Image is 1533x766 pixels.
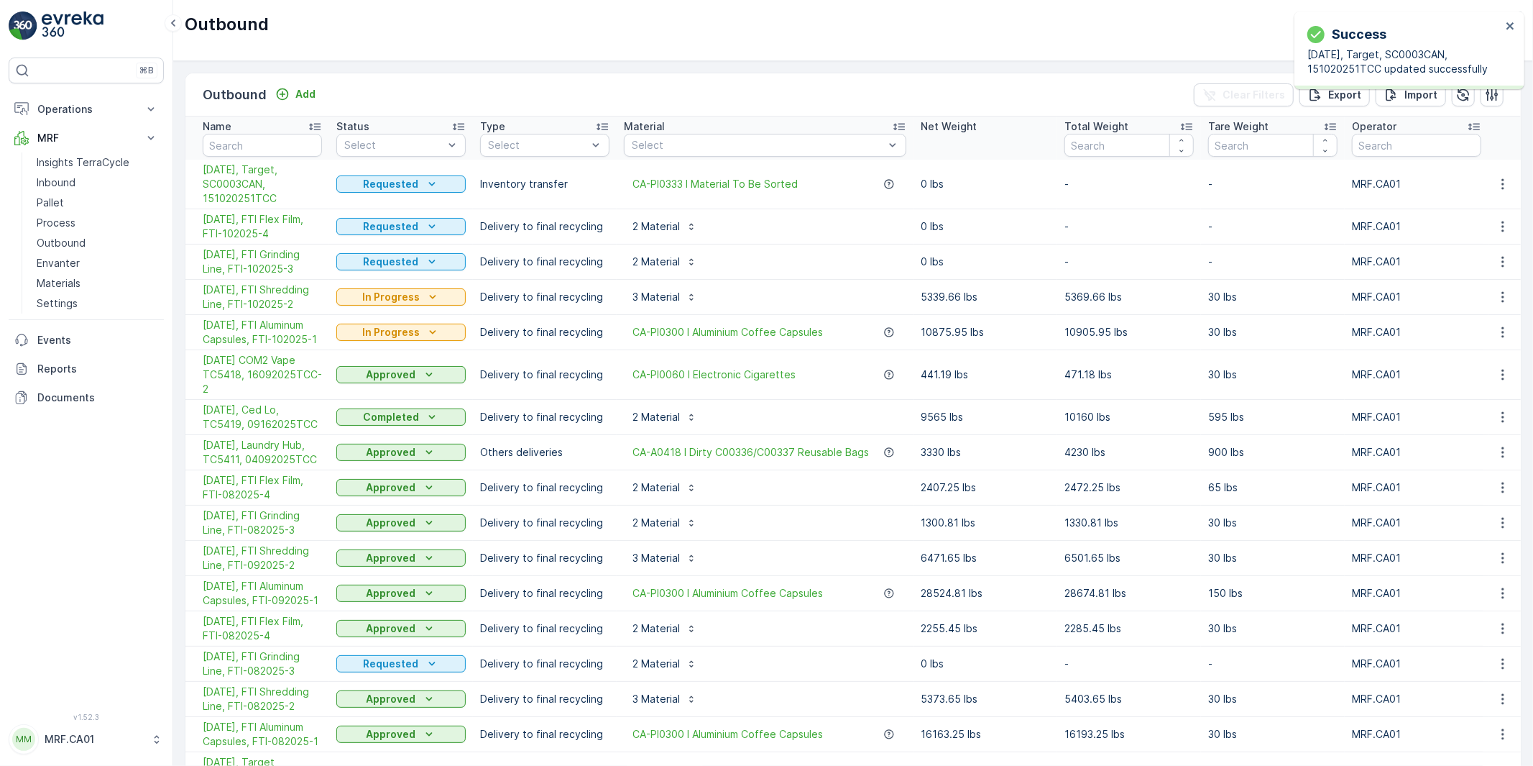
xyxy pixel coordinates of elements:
span: [DATE], FTI Grinding Line, FTI-082025-3 [203,649,322,678]
p: 2 Material [632,657,680,671]
p: MRF.CA01 [1352,445,1481,460]
p: Tare Weight [1208,119,1269,134]
p: Delivery to final recycling [480,290,609,304]
p: Events [37,333,158,347]
p: Inventory transfer [480,177,609,191]
p: 2472.25 lbs [1064,480,1194,495]
a: 09/01/25, FTI Grinding Line, FTI-082025-3 [203,509,322,537]
a: Insights TerraCycle [31,152,164,173]
button: Requested [336,218,466,235]
a: 10/01/25, FTI Flex Film, FTI-102025-4 [203,212,322,241]
p: Approved [367,551,416,565]
p: MRF.CA01 [1352,692,1481,706]
p: 2285.45 lbs [1064,621,1194,636]
a: 09/16/2025 COM2 Vape TC5418, 16092025TCC-2 [203,353,322,396]
span: CA-A0418 I Dirty C00336/C00337 Reusable Bags [632,445,869,460]
p: 4230 lbs [1064,445,1194,460]
a: Materials [31,273,164,293]
a: Process [31,213,164,233]
p: MRF.CA01 [1352,177,1481,191]
p: MRF.CA01 [1352,480,1481,495]
a: 09/01/25, FTI Shredding Line, FTI-092025-2 [203,544,322,573]
button: 2 Material [624,406,706,429]
button: In Progress [336,288,466,306]
a: Envanter [31,253,164,273]
p: - [1064,177,1194,191]
button: Clear Filters [1194,83,1294,106]
span: CA-PI0300 I Aluminium Coffee Capsules [632,586,823,601]
p: Select [488,138,587,152]
button: Import [1376,83,1446,106]
p: Inbound [37,175,75,190]
p: 0 lbs [921,255,1050,269]
p: Clear Filters [1223,88,1285,102]
button: Approved [336,366,466,383]
p: 2 Material [632,410,680,424]
p: Total Weight [1064,119,1128,134]
p: 900 lbs [1208,445,1338,460]
p: 3 Material [632,290,680,304]
p: 10160 lbs [1064,410,1194,424]
a: 08/01/25, FTI Grinding Line, FTI-082025-3 [203,649,322,678]
p: 3 Material [632,551,680,565]
a: 10/01/25, FTI Grinding Line, FTI-102025-3 [203,247,322,276]
p: 150 lbs [1208,586,1338,601]
p: 30 lbs [1208,551,1338,565]
span: CA-PI0300 I Aluminium Coffee Capsules [632,727,823,742]
p: 2407.25 lbs [921,480,1050,495]
p: MRF.CA01 [1352,290,1481,304]
p: Export [1328,88,1361,102]
p: Approved [367,586,416,601]
p: MRF.CA01 [1352,586,1481,601]
p: 0 lbs [921,657,1050,671]
a: 09/01/25, FTI Flex Film, FTI-082025-4 [203,473,322,502]
span: [DATE], FTI Shredding Line, FTI-082025-2 [203,685,322,713]
span: CA-PI0060 I Electronic Cigarettes [632,368,796,382]
p: 30 lbs [1208,516,1338,530]
p: 5373.65 lbs [921,692,1050,706]
p: 10905.95 lbs [1064,325,1194,339]
p: - [1064,657,1194,671]
p: - [1208,219,1338,234]
p: In Progress [362,290,420,304]
p: Outbound [203,85,267,105]
p: Delivery to final recycling [480,516,609,530]
button: 2 Material [624,652,706,675]
button: Approved [336,690,466,708]
p: Operator [1352,119,1396,134]
a: 08/01/25, FTI Flex Film, FTI-082025-4 [203,614,322,643]
p: Delivery to final recycling [480,621,609,636]
p: MRF.CA01 [45,732,144,747]
p: ⌘B [139,65,154,76]
span: [DATE], FTI Grinding Line, FTI-082025-3 [203,509,322,537]
p: Requested [364,177,419,191]
p: MRF.CA01 [1352,410,1481,424]
p: - [1208,657,1338,671]
span: [DATE], FTI Shredding Line, FTI-102025-2 [203,283,322,311]
a: 09/16/2025, Ced Lo, TC5419, 09162025TCC [203,403,322,432]
button: Export [1299,83,1370,106]
span: [DATE], Laundry Hub, TC5411, 04092025TCC [203,438,322,467]
p: 28674.81 lbs [1064,586,1194,601]
button: 2 Material [624,476,706,499]
p: MRF [37,131,135,145]
span: CA-PI0333 I Material To Be Sorted [632,177,798,191]
p: 471.18 lbs [1064,368,1194,382]
span: [DATE], FTI Shredding Line, FTI-092025-2 [203,544,322,573]
p: MRF.CA01 [1352,727,1481,742]
a: 10/15/2025, Target, SC0003CAN, 151020251TCC [203,163,322,206]
p: Approved [367,692,416,706]
p: - [1064,255,1194,269]
p: Add [295,87,316,101]
p: MRF.CA01 [1352,657,1481,671]
a: Documents [9,383,164,412]
button: Operations [9,95,164,124]
a: 10/01/25, FTI Aluminum Capsules, FTI-102025-1 [203,318,322,347]
p: Name [203,119,231,134]
a: 08/01/25, FTI Aluminum Capsules, FTI-082025-1 [203,720,322,749]
p: MRF.CA01 [1352,325,1481,339]
button: Add [270,86,321,103]
a: 10/01/25, FTI Shredding Line, FTI-102025-2 [203,283,322,311]
p: MRF.CA01 [1352,551,1481,565]
p: Pallet [37,196,64,210]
